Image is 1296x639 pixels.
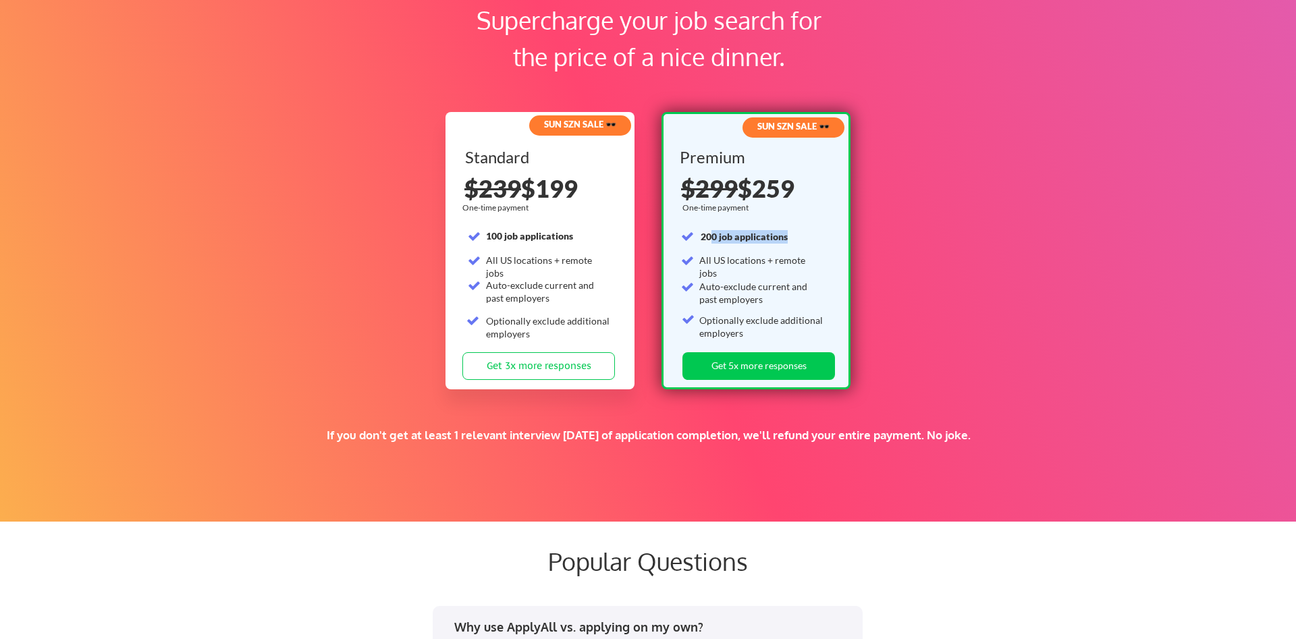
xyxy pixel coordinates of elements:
div: Optionally exclude additional employers [486,314,611,341]
div: All US locations + remote jobs [486,254,611,280]
div: Premium [680,149,828,165]
strong: 100 job applications [486,230,573,242]
div: Why use ApplyAll vs. applying on my own? [454,619,850,636]
div: $199 [464,176,617,200]
button: Get 5x more responses [682,352,835,380]
div: Popular Questions [324,547,972,576]
div: One-time payment [462,202,533,213]
strong: 200 job applications [701,231,788,242]
div: Auto-exclude current and past employers [486,279,611,305]
div: All US locations + remote jobs [699,254,824,280]
button: Get 3x more responses [462,352,615,380]
strong: SUN SZN SALE 🕶️ [757,121,830,132]
div: Optionally exclude additional employers [699,314,824,340]
div: Supercharge your job search for the price of a nice dinner. [460,2,838,75]
div: If you don't get at least 1 relevant interview [DATE] of application completion, we'll refund you... [235,428,1062,443]
s: $239 [464,173,521,203]
strong: SUN SZN SALE 🕶️ [544,119,616,130]
div: $259 [681,176,834,200]
s: $299 [681,173,738,203]
div: Standard [465,149,613,165]
div: Auto-exclude current and past employers [699,280,824,306]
